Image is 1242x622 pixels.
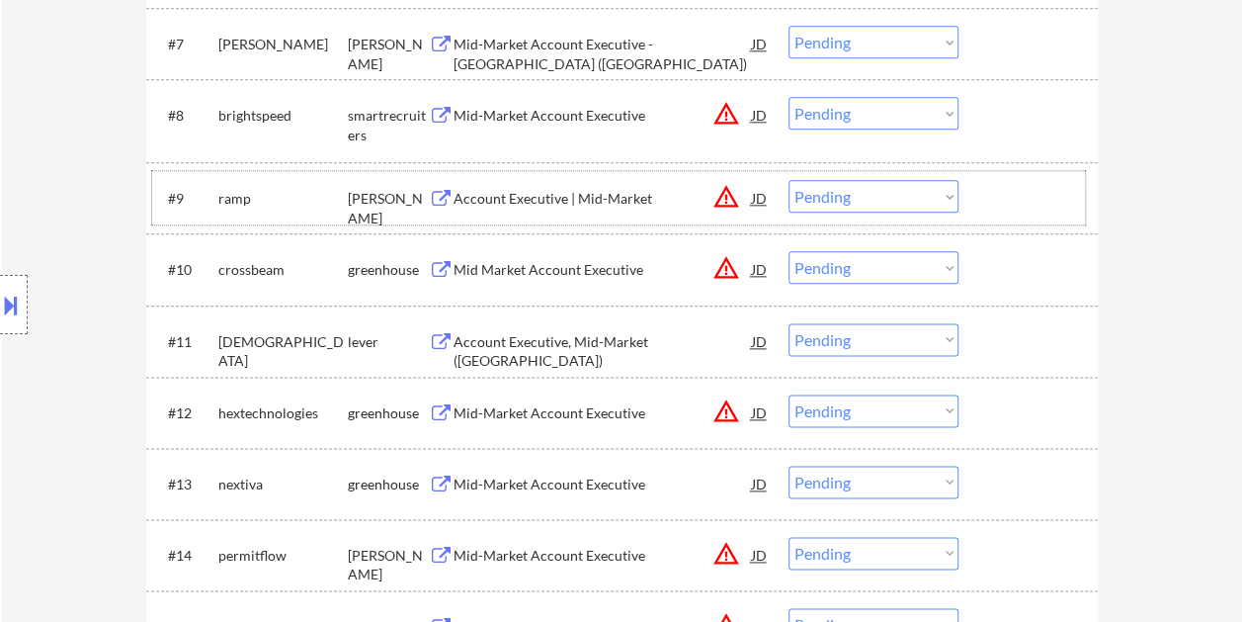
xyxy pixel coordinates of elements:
[218,35,348,54] div: [PERSON_NAME]
[454,106,752,126] div: Mid-Market Account Executive
[348,189,429,227] div: [PERSON_NAME]
[750,97,770,133] div: JD
[218,106,348,126] div: brightspeed
[750,537,770,573] div: JD
[168,106,203,126] div: #8
[454,260,752,280] div: Mid Market Account Executive
[750,395,770,430] div: JD
[218,546,348,566] div: permitflow
[712,183,740,211] button: warning_amber
[454,332,752,371] div: Account Executive, Mid-Market ([GEOGRAPHIC_DATA])
[454,546,752,566] div: Mid-Market Account Executive
[712,540,740,568] button: warning_amber
[348,475,429,494] div: greenhouse
[454,403,752,423] div: Mid-Market Account Executive
[712,100,740,128] button: warning_amber
[348,332,429,352] div: lever
[750,180,770,216] div: JD
[348,260,429,280] div: greenhouse
[750,251,770,287] div: JD
[348,403,429,423] div: greenhouse
[454,189,752,209] div: Account Executive | Mid-Market
[168,546,203,566] div: #14
[750,323,770,359] div: JD
[454,35,752,73] div: Mid-Market Account Executive - [GEOGRAPHIC_DATA] ([GEOGRAPHIC_DATA])
[348,106,429,144] div: smartrecruiters
[348,546,429,584] div: [PERSON_NAME]
[348,35,429,73] div: [PERSON_NAME]
[454,475,752,494] div: Mid-Market Account Executive
[168,35,203,54] div: #7
[712,398,740,425] button: warning_amber
[712,254,740,282] button: warning_amber
[750,26,770,61] div: JD
[750,466,770,501] div: JD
